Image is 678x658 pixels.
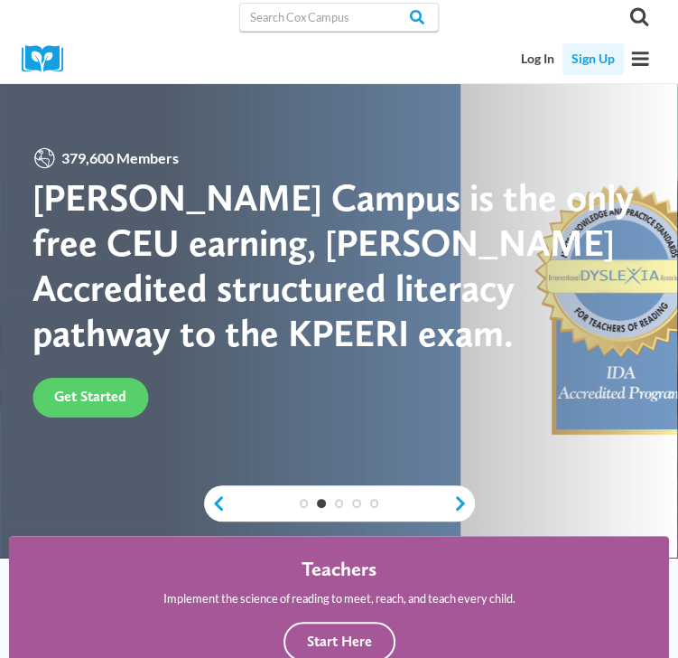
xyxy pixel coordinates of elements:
a: next [453,494,475,512]
div: content slider buttons [204,485,475,522]
a: Log In [512,43,562,75]
a: 2 [317,499,326,508]
a: Get Started [33,378,148,418]
a: 4 [352,499,361,508]
p: Implement the science of reading to meet, reach, and teach every child. [163,589,515,607]
a: 3 [335,499,344,508]
div: [PERSON_NAME] Campus is the only free CEU earning, [PERSON_NAME] Accredited structured literacy p... [33,175,645,356]
span: Get Started [54,388,126,405]
a: Sign Up [562,43,623,75]
span: 379,600 Members [56,146,185,170]
img: Cox Campus [22,45,76,73]
h4: Teachers [302,558,376,582]
button: Open menu [624,42,656,75]
input: Search Cox Campus [239,3,439,32]
a: previous [204,494,226,512]
a: 1 [300,499,309,508]
a: 5 [370,499,379,508]
nav: Secondary Mobile Navigation [512,43,623,75]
